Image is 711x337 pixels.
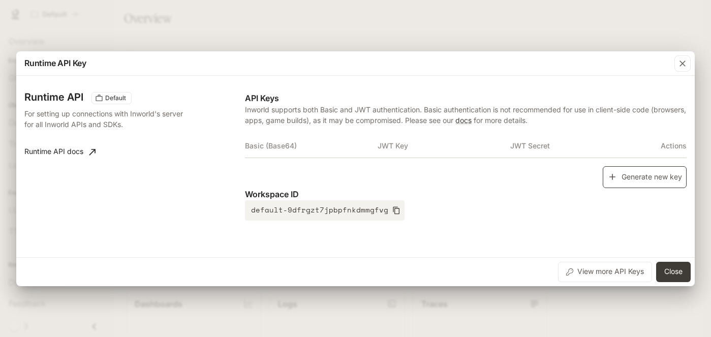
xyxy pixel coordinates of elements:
button: Close [656,262,691,282]
button: Generate new key [603,166,687,188]
span: Default [101,94,130,103]
div: These keys will apply to your current workspace only [91,92,132,104]
p: For setting up connections with Inworld's server for all Inworld APIs and SDKs. [24,108,184,130]
th: JWT Secret [510,134,643,158]
button: default-9dfrgzt7jpbpfnkdmmgfvg [245,200,405,221]
p: Workspace ID [245,188,687,200]
th: Basic (Base64) [245,134,378,158]
h3: Runtime API [24,92,83,102]
th: Actions [642,134,687,158]
p: Runtime API Key [24,57,86,69]
button: View more API Keys [558,262,652,282]
a: Runtime API docs [20,142,100,162]
p: Inworld supports both Basic and JWT authentication. Basic authentication is not recommended for u... [245,104,687,126]
a: docs [455,116,472,125]
p: API Keys [245,92,687,104]
th: JWT Key [378,134,510,158]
